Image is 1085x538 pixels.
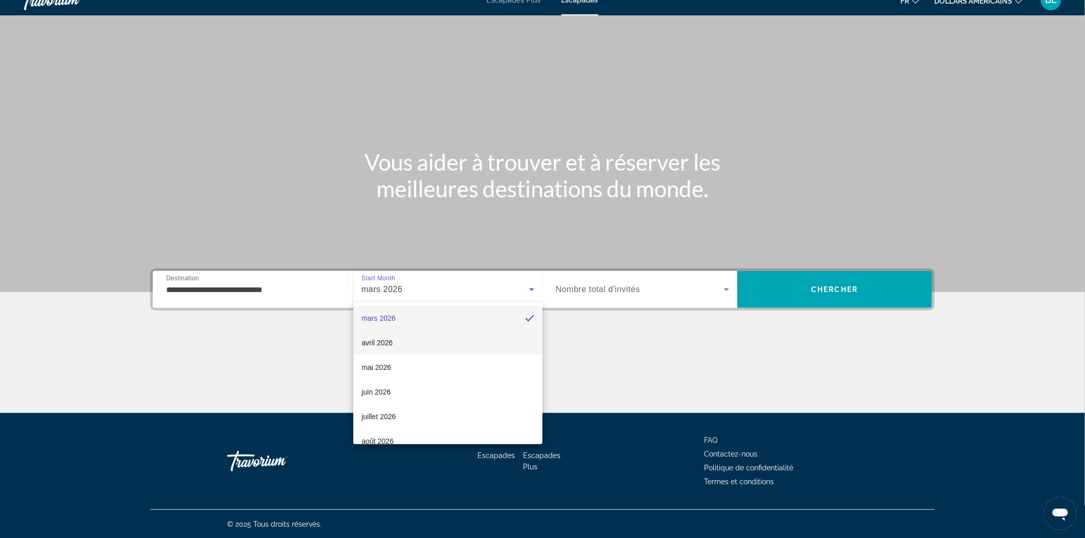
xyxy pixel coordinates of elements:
[361,388,391,396] font: juin 2026
[361,412,396,421] font: juillet 2026
[1044,497,1077,530] iframe: Bouton de lancement de la fenêtre de messagerie
[361,437,393,445] font: août 2026
[361,363,391,371] font: mai 2026
[361,314,395,322] font: mars 2026
[361,339,393,347] font: avril 2026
